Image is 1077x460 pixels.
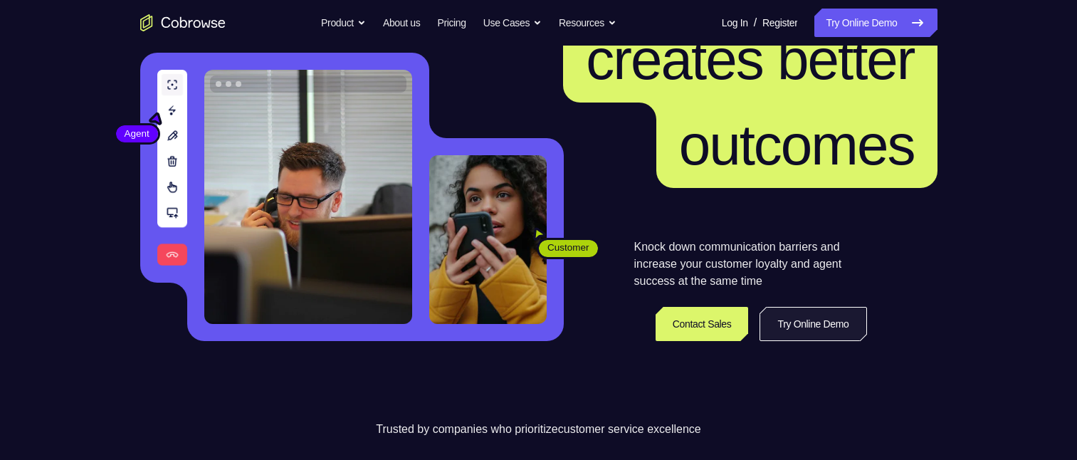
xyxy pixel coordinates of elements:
a: About us [383,9,420,37]
button: Resources [559,9,616,37]
a: Pricing [437,9,466,37]
a: Go to the home page [140,14,226,31]
img: A customer holding their phone [429,155,547,324]
span: / [754,14,757,31]
img: A customer support agent talking on the phone [204,70,412,324]
button: Product [321,9,366,37]
a: Try Online Demo [814,9,937,37]
span: customer service excellence [558,423,701,435]
a: Register [762,9,797,37]
span: outcomes [679,113,915,177]
p: Knock down communication barriers and increase your customer loyalty and agent success at the sam... [634,239,867,290]
a: Log In [722,9,748,37]
button: Use Cases [483,9,542,37]
a: Contact Sales [656,307,749,341]
a: Try Online Demo [760,307,866,341]
span: creates better [586,28,914,91]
